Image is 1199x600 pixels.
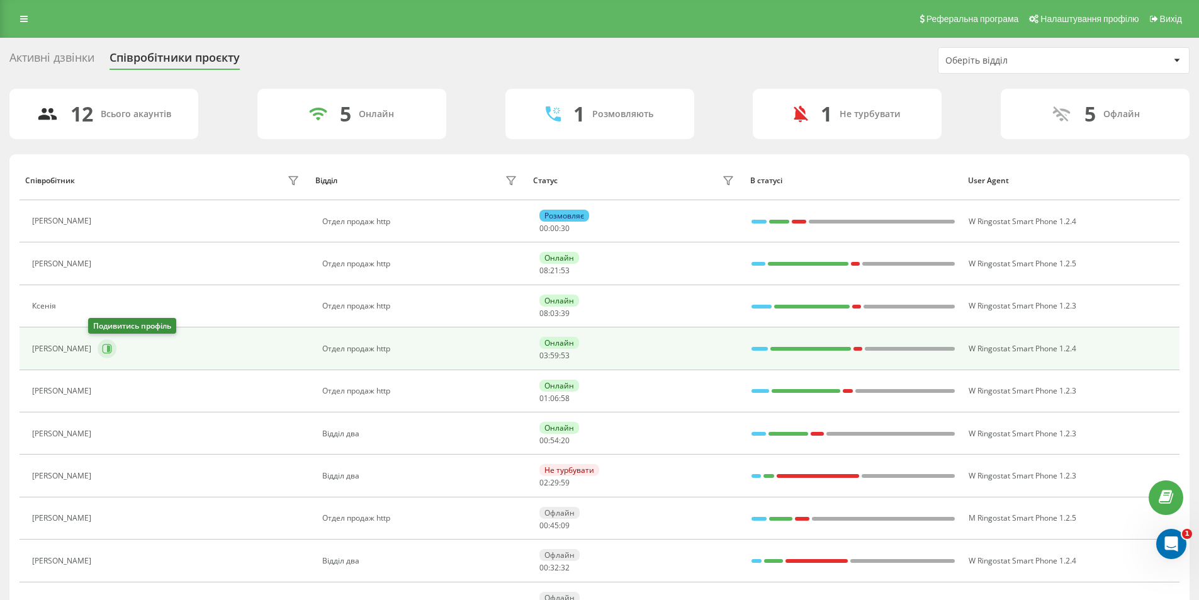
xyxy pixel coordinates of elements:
[969,258,1076,269] span: W Ringostat Smart Phone 1.2.5
[32,557,94,565] div: [PERSON_NAME]
[539,295,579,307] div: Онлайн
[821,102,832,126] div: 1
[969,385,1076,396] span: W Ringostat Smart Phone 1.2.3
[25,176,75,185] div: Співробітник
[539,210,589,222] div: Розмовляє
[539,477,548,488] span: 02
[926,14,1019,24] span: Реферальна програма
[32,344,94,353] div: [PERSON_NAME]
[550,520,559,531] span: 45
[322,557,521,565] div: Відділ два
[561,350,570,361] span: 53
[110,51,240,71] div: Співробітники проєкту
[32,387,94,395] div: [PERSON_NAME]
[1160,14,1182,24] span: Вихід
[550,223,559,234] span: 00
[539,224,570,233] div: : :
[1156,529,1186,559] iframe: Intercom live chat
[561,308,570,319] span: 39
[968,176,1174,185] div: User Agent
[592,109,653,120] div: Розмовляють
[561,223,570,234] span: 30
[322,302,521,310] div: Отдел продаж http
[1182,529,1192,539] span: 1
[539,265,548,276] span: 08
[550,435,559,446] span: 54
[969,428,1076,439] span: W Ringostat Smart Phone 1.2.3
[969,512,1076,523] span: M Ringostat Smart Phone 1.2.5
[750,176,956,185] div: В статусі
[550,265,559,276] span: 21
[561,393,570,404] span: 58
[969,555,1076,566] span: W Ringostat Smart Phone 1.2.4
[539,562,548,573] span: 00
[539,436,570,445] div: : :
[322,514,521,523] div: Отдел продаж http
[539,351,570,360] div: : :
[969,300,1076,311] span: W Ringostat Smart Phone 1.2.3
[539,563,570,572] div: : :
[340,102,351,126] div: 5
[539,507,580,519] div: Офлайн
[539,252,579,264] div: Онлайн
[539,337,579,349] div: Онлайн
[359,109,394,120] div: Онлайн
[101,109,171,120] div: Всього акаунтів
[322,259,521,268] div: Отдел продаж http
[969,216,1076,227] span: W Ringostat Smart Phone 1.2.4
[322,217,521,226] div: Отдел продаж http
[539,464,599,476] div: Не турбувати
[32,429,94,438] div: [PERSON_NAME]
[322,429,521,438] div: Відділ два
[550,308,559,319] span: 03
[539,549,580,561] div: Офлайн
[32,472,94,480] div: [PERSON_NAME]
[32,259,94,268] div: [PERSON_NAME]
[573,102,585,126] div: 1
[539,478,570,487] div: : :
[322,344,521,353] div: Отдел продаж http
[539,266,570,275] div: : :
[561,562,570,573] span: 32
[539,308,548,319] span: 08
[322,472,521,480] div: Відділ два
[322,387,521,395] div: Отдел продаж http
[550,477,559,488] span: 29
[88,318,176,334] div: Подивитись профіль
[539,380,579,392] div: Онлайн
[969,470,1076,481] span: W Ringostat Smart Phone 1.2.3
[539,309,570,318] div: : :
[561,520,570,531] span: 09
[32,514,94,523] div: [PERSON_NAME]
[561,265,570,276] span: 53
[550,393,559,404] span: 06
[533,176,558,185] div: Статус
[945,55,1096,66] div: Оберіть відділ
[1084,102,1096,126] div: 5
[539,394,570,403] div: : :
[550,562,559,573] span: 32
[561,477,570,488] span: 59
[32,217,94,225] div: [PERSON_NAME]
[969,343,1076,354] span: W Ringostat Smart Phone 1.2.4
[539,422,579,434] div: Онлайн
[315,176,337,185] div: Відділ
[539,435,548,446] span: 00
[539,521,570,530] div: : :
[539,350,548,361] span: 03
[550,350,559,361] span: 59
[539,223,548,234] span: 00
[9,51,94,71] div: Активні дзвінки
[32,302,59,310] div: Ксенія
[840,109,901,120] div: Не турбувати
[561,435,570,446] span: 20
[1040,14,1139,24] span: Налаштування профілю
[1103,109,1140,120] div: Офлайн
[539,393,548,404] span: 01
[539,520,548,531] span: 00
[70,102,93,126] div: 12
